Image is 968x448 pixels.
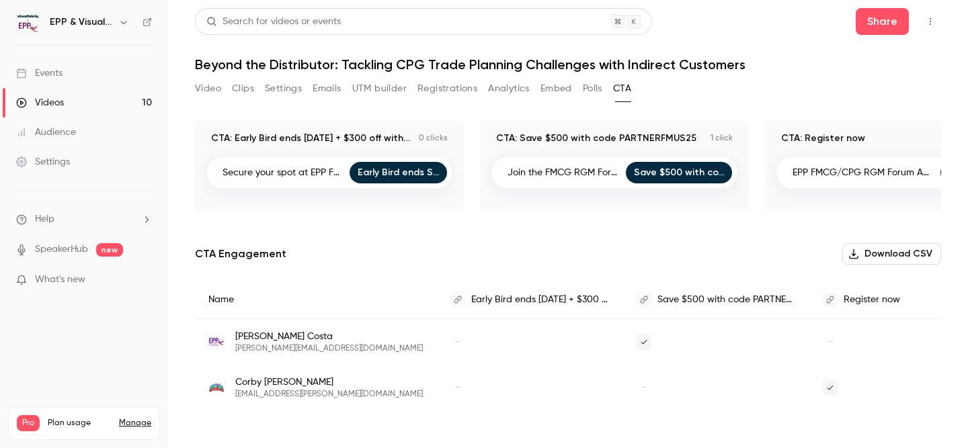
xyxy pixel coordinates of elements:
[208,379,225,396] img: challengedairy.com
[35,242,88,257] a: SpeakerHub
[195,78,221,99] button: Video
[844,295,900,304] span: Register now
[626,162,732,183] a: Save $500 with co...
[195,281,436,319] div: Name
[822,334,838,350] span: –
[35,273,85,287] span: What's new
[235,375,423,389] span: Corby [PERSON_NAME]
[508,166,620,179] p: Join the FMCG RGM Forum Ame...
[488,78,530,99] button: Analytics
[540,78,572,99] button: Embed
[136,274,152,286] iframe: Noticeable Trigger
[16,96,64,109] div: Videos
[352,78,407,99] button: UTM builder
[856,8,909,35] button: Share
[211,132,413,145] p: CTA: Early Bird ends [DATE] + $300 off with code PARTNERFMUS25.
[313,78,341,99] button: Emails
[583,78,602,99] button: Polls
[450,379,466,396] span: –
[16,155,70,169] div: Settings
[235,343,423,354] span: [PERSON_NAME][EMAIL_ADDRESS][DOMAIN_NAME]
[842,243,941,265] button: Download CSV
[223,166,344,179] p: Secure your spot at EPP FMC...
[417,78,477,99] button: Registrations
[208,334,225,350] img: pricingplatform.com
[235,330,423,343] span: [PERSON_NAME] Costa
[50,15,113,29] h6: EPP & Visualfabriq
[195,56,941,73] h1: Beyond the Distributor: Tackling CPG Trade Planning Challenges with Indirect Customers
[711,133,733,144] p: 1 click
[206,15,341,29] div: Search for videos or events
[657,295,825,304] span: Save $500 with code PARTNERFMUS25
[16,66,63,80] div: Events
[613,78,631,99] button: CTA
[350,162,447,183] a: Early Bird ends S...
[235,389,423,400] span: [EMAIL_ADDRESS][PERSON_NAME][DOMAIN_NAME]
[17,11,38,33] img: EPP & Visualfabriq
[16,212,152,226] li: help-dropdown-opener
[232,78,254,99] button: Clips
[781,132,865,145] p: CTA: Register now
[496,132,696,145] p: CTA: Save $500 with code PARTNERFMUS25
[265,78,302,99] button: Settings
[920,11,941,32] button: Top Bar Actions
[793,166,935,179] p: EPP FMCG/CPG RGM Forum Amer...
[48,418,111,429] span: Plan usage
[636,379,652,396] span: –
[16,126,76,139] div: Audience
[195,246,286,262] p: CTA Engagement
[450,334,466,350] span: –
[471,295,735,304] span: Early Bird ends [DATE] + $300 off with code PARTNERFMUS25.
[119,418,151,429] a: Manage
[96,243,123,257] span: new
[35,212,54,226] span: Help
[419,133,448,144] p: 0 clicks
[17,415,40,431] span: Pro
